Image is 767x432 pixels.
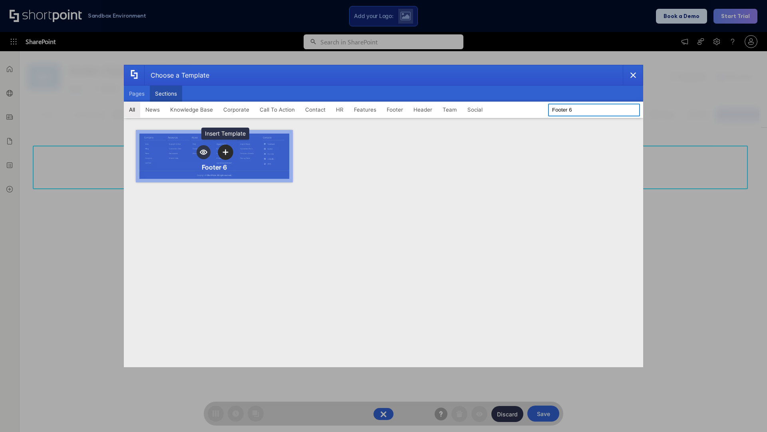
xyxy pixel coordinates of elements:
button: All [124,102,140,118]
button: Features [349,102,382,118]
button: News [140,102,165,118]
button: Corporate [218,102,254,118]
div: template selector [124,65,643,367]
button: Call To Action [254,102,300,118]
button: Team [437,102,462,118]
button: Pages [124,86,150,102]
button: Knowledge Base [165,102,218,118]
button: HR [331,102,349,118]
button: Footer [382,102,408,118]
iframe: Chat Widget [727,394,767,432]
button: Sections [150,86,182,102]
div: Choose a Template [144,65,209,85]
div: Footer 6 [202,163,227,171]
input: Search [548,104,640,116]
button: Contact [300,102,331,118]
button: Header [408,102,437,118]
button: Social [462,102,488,118]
